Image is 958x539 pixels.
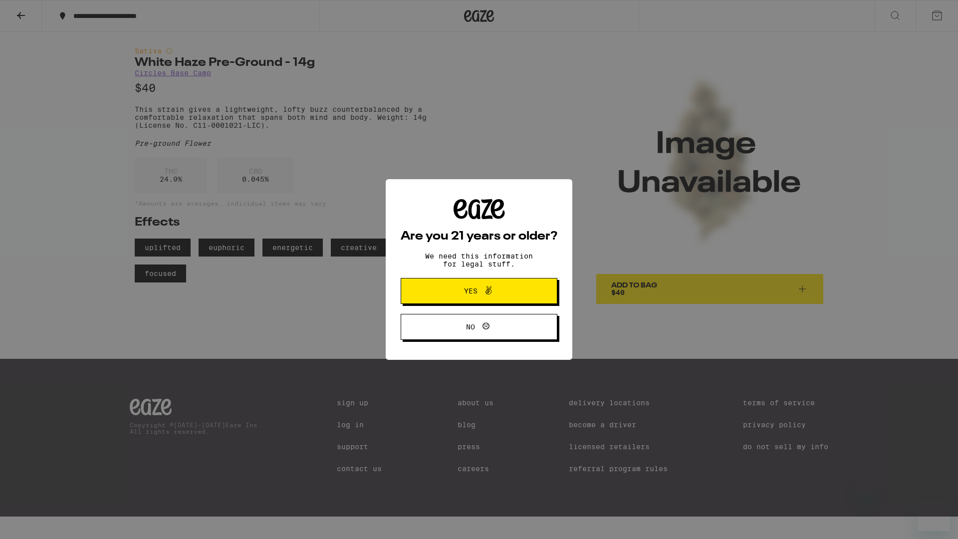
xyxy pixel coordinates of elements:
[401,231,557,243] h2: Are you 21 years or older?
[918,499,950,531] iframe: Button to launch messaging window
[464,287,478,294] span: Yes
[466,323,475,330] span: No
[856,475,876,495] iframe: Close message
[417,252,541,268] p: We need this information for legal stuff.
[401,314,557,340] button: No
[401,278,557,304] button: Yes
